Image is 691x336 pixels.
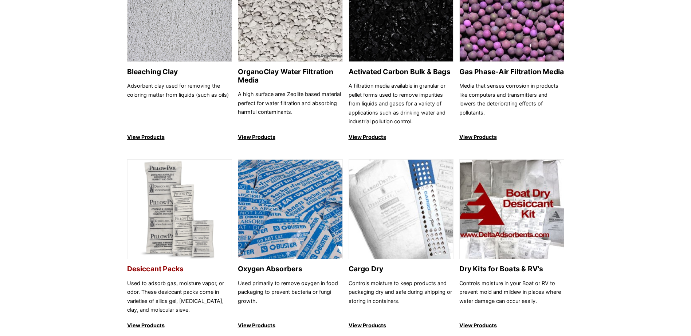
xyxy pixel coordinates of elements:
[349,133,454,141] p: View Products
[460,160,564,260] img: Dry Kits for Boats & RV's
[127,68,232,76] h2: Bleaching Clay
[349,81,454,126] p: A filtration media available in granular or pellet forms used to remove impurities from liquids a...
[127,133,232,141] p: View Products
[459,68,564,76] h2: Gas Phase-Air Filtration Media
[238,159,343,330] a: Oxygen Absorbers Oxygen Absorbers Used primarily to remove oxygen in food packaging to prevent ba...
[238,265,343,273] h2: Oxygen Absorbers
[238,160,342,260] img: Oxygen Absorbers
[459,159,564,330] a: Dry Kits for Boats & RV's Dry Kits for Boats & RV's Controls moisture in your Boat or RV to preve...
[127,279,232,315] p: Used to adsorb gas, moisture vapor, or odor. These desiccant packs come in varieties of silica ge...
[349,68,454,76] h2: Activated Carbon Bulk & Bags
[459,265,564,273] h2: Dry Kits for Boats & RV's
[238,68,343,84] h2: OrganoClay Water Filtration Media
[349,265,454,273] h2: Cargo Dry
[127,160,232,260] img: Desiccant Packs
[349,279,454,315] p: Controls moisture to keep products and packaging dry and safe during shipping or storing in conta...
[238,321,343,330] p: View Products
[238,279,343,315] p: Used primarily to remove oxygen in food packaging to prevent bacteria or fungi growth.
[127,265,232,273] h2: Desiccant Packs
[459,81,564,126] p: Media that senses corrosion in products like computers and transmitters and lowers the deteriorat...
[459,279,564,315] p: Controls moisture in your Boat or RV to prevent mold and mildew in places where water damage can ...
[349,160,453,260] img: Cargo Dry
[127,321,232,330] p: View Products
[127,159,232,330] a: Desiccant Packs Desiccant Packs Used to adsorb gas, moisture vapor, or odor. These desiccant pack...
[238,133,343,141] p: View Products
[459,321,564,330] p: View Products
[127,81,232,126] p: Adsorbent clay used for removing the coloring matter from liquids (such as oils)
[349,159,454,330] a: Cargo Dry Cargo Dry Controls moisture to keep products and packaging dry and safe during shipping...
[349,321,454,330] p: View Products
[459,133,564,141] p: View Products
[238,90,343,126] p: A high surface area Zeolite based material perfect for water filtration and absorbing harmful con...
